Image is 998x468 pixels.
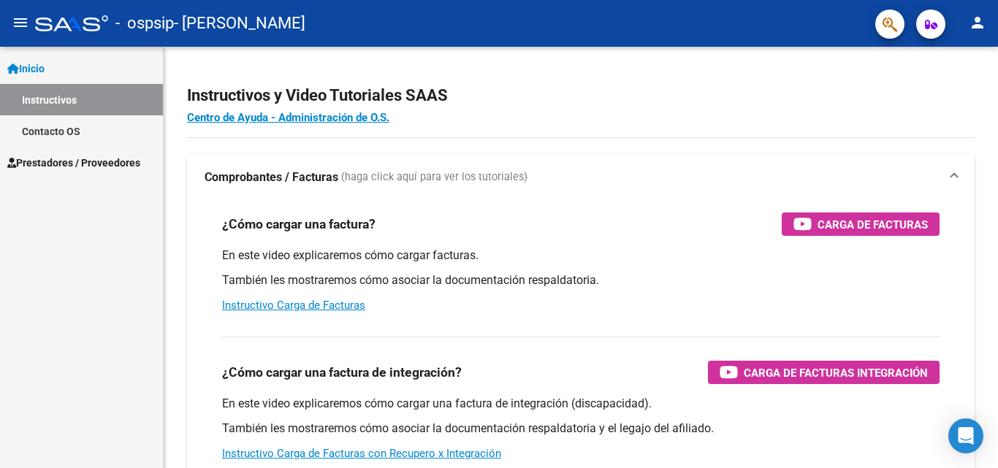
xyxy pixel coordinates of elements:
h2: Instructivos y Video Tutoriales SAAS [187,82,975,110]
p: En este video explicaremos cómo cargar una factura de integración (discapacidad). [222,396,940,412]
p: En este video explicaremos cómo cargar facturas. [222,248,940,264]
strong: Comprobantes / Facturas [205,169,338,185]
div: Open Intercom Messenger [948,418,983,453]
span: Inicio [7,61,45,77]
h3: ¿Cómo cargar una factura de integración? [222,362,462,383]
a: Instructivo Carga de Facturas [222,299,365,312]
h3: ¿Cómo cargar una factura? [222,214,376,234]
span: Prestadores / Proveedores [7,155,140,171]
p: También les mostraremos cómo asociar la documentación respaldatoria. [222,272,940,288]
a: Instructivo Carga de Facturas con Recupero x Integración [222,447,501,460]
mat-expansion-panel-header: Comprobantes / Facturas (haga click aquí para ver los tutoriales) [187,154,975,201]
mat-icon: menu [12,14,29,31]
p: También les mostraremos cómo asociar la documentación respaldatoria y el legajo del afiliado. [222,421,940,437]
span: Carga de Facturas Integración [744,364,928,382]
span: - ospsip [115,7,174,39]
span: (haga click aquí para ver los tutoriales) [341,169,527,185]
a: Centro de Ayuda - Administración de O.S. [187,111,389,124]
button: Carga de Facturas [782,212,940,236]
span: - [PERSON_NAME] [174,7,305,39]
mat-icon: person [969,14,986,31]
button: Carga de Facturas Integración [708,361,940,384]
span: Carga de Facturas [818,215,928,234]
